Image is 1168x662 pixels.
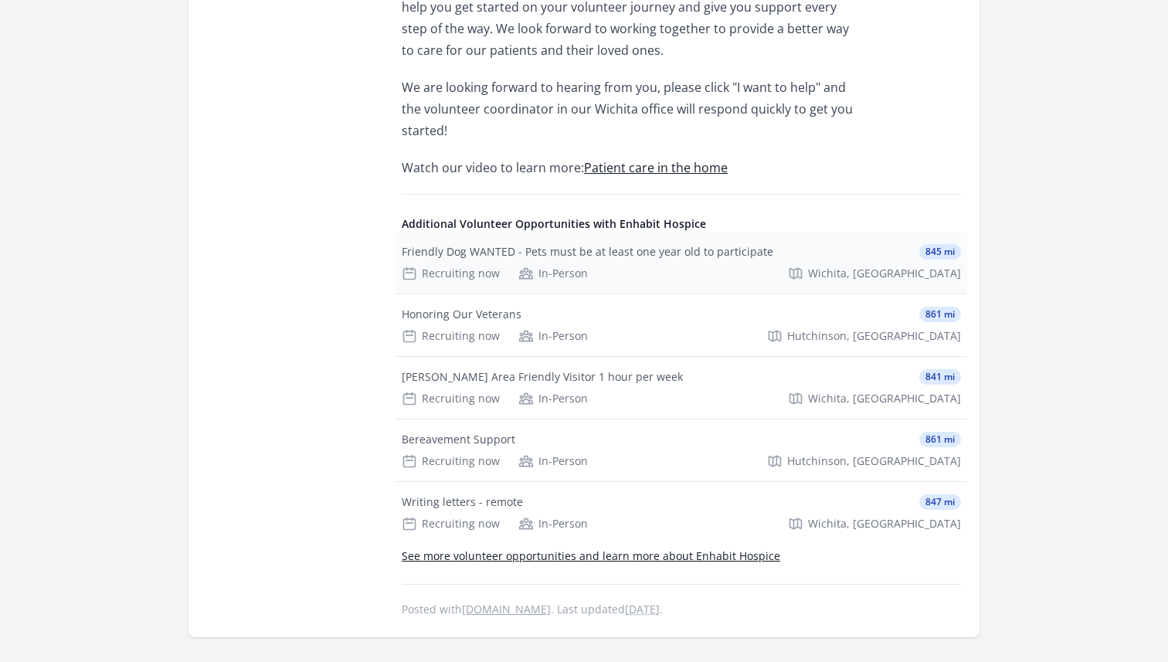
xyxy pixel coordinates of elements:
span: Wichita, [GEOGRAPHIC_DATA] [808,266,961,281]
a: See more volunteer opportunities and learn more about Enhabit Hospice [402,548,780,563]
div: Recruiting now [402,453,500,469]
div: In-Person [518,516,588,531]
div: Recruiting now [402,328,500,344]
a: Bereavement Support 861 mi Recruiting now In-Person Hutchinson, [GEOGRAPHIC_DATA] [396,419,967,481]
a: Writing letters - remote 847 mi Recruiting now In-Person Wichita, [GEOGRAPHIC_DATA] [396,482,967,544]
span: 861 mi [919,307,961,322]
span: Hutchinson, [GEOGRAPHIC_DATA] [787,328,961,344]
span: 861 mi [919,432,961,447]
div: In-Person [518,266,588,281]
div: Bereavement Support [402,432,515,447]
div: Honoring Our Veterans [402,307,521,322]
a: Friendly Dog WANTED - Pets must be at least one year old to participate 845 mi Recruiting now In-... [396,232,967,294]
div: In-Person [518,391,588,406]
div: Writing letters - remote [402,494,523,510]
p: Posted with . Last updated . [402,603,961,616]
div: In-Person [518,453,588,469]
h4: Additional Volunteer Opportunities with Enhabit Hospice [402,216,961,232]
div: Recruiting now [402,516,500,531]
span: Hutchinson, [GEOGRAPHIC_DATA] [787,453,961,469]
a: Patient care in the home [584,159,728,176]
span: 841 mi [919,369,961,385]
div: [PERSON_NAME] Area Friendly Visitor 1 hour per week [402,369,683,385]
div: In-Person [518,328,588,344]
span: 847 mi [919,494,961,510]
span: Wichita, [GEOGRAPHIC_DATA] [808,516,961,531]
div: Friendly Dog WANTED - Pets must be at least one year old to participate [402,244,773,260]
span: Wichita, [GEOGRAPHIC_DATA] [808,391,961,406]
a: [PERSON_NAME] Area Friendly Visitor 1 hour per week 841 mi Recruiting now In-Person Wichita, [GEO... [396,357,967,419]
p: We are looking forward to hearing from you, please click "I want to help" and the volunteer coord... [402,76,854,141]
a: Honoring Our Veterans 861 mi Recruiting now In-Person Hutchinson, [GEOGRAPHIC_DATA] [396,294,967,356]
a: [DOMAIN_NAME] [462,602,551,616]
div: Recruiting now [402,391,500,406]
abbr: Tue, Sep 9, 2025 3:50 PM [625,602,660,616]
p: Watch our video to learn more: [402,157,854,178]
span: 845 mi [919,244,961,260]
div: Recruiting now [402,266,500,281]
